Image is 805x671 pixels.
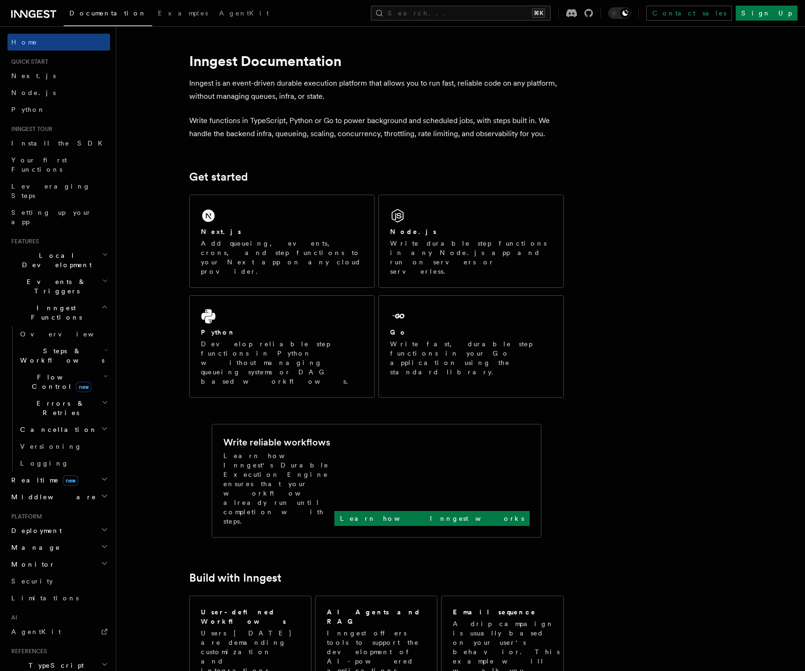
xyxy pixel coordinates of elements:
[11,89,56,96] span: Node.js
[16,346,104,365] span: Steps & Workflows
[11,37,37,47] span: Home
[214,3,274,25] a: AgentKit
[189,114,564,140] p: Write functions in TypeScript, Python or Go to power background and scheduled jobs, with steps bu...
[7,152,110,178] a: Your first Functions
[340,514,524,523] p: Learn how Inngest works
[371,6,551,21] button: Search...⌘K
[16,343,110,369] button: Steps & Workflows
[201,239,363,276] p: Add queueing, events, crons, and step functions to your Next app on any cloud provider.
[16,326,110,343] a: Overview
[11,182,90,199] span: Leveraging Steps
[20,459,69,467] span: Logging
[7,475,78,485] span: Realtime
[11,156,67,173] span: Your first Functions
[736,6,798,21] a: Sign Up
[7,238,39,245] span: Features
[7,204,110,230] a: Setting up your app
[201,328,236,337] h2: Python
[7,648,47,655] span: References
[189,295,375,398] a: PythonDevelop reliable step functions in Python without managing queueing systems or DAG based wo...
[16,369,110,395] button: Flow Controlnew
[7,326,110,472] div: Inngest Functions
[327,607,427,626] h2: AI Agents and RAG
[7,101,110,118] a: Python
[7,573,110,590] a: Security
[7,539,110,556] button: Manage
[7,590,110,606] a: Limitations
[16,455,110,472] a: Logging
[189,77,564,103] p: Inngest is an event-driven durable execution platform that allows you to run fast, reliable code ...
[20,330,117,338] span: Overview
[158,9,208,17] span: Examples
[7,526,62,535] span: Deployment
[7,556,110,573] button: Monitor
[11,594,79,602] span: Limitations
[390,328,407,337] h2: Go
[7,277,102,296] span: Events & Triggers
[11,577,53,585] span: Security
[201,227,241,236] h2: Next.js
[378,295,564,398] a: GoWrite fast, durable step functions in your Go application using the standard library.
[11,106,45,113] span: Python
[16,399,102,417] span: Errors & Retries
[7,623,110,640] a: AgentKit
[20,443,82,450] span: Versioning
[7,522,110,539] button: Deployment
[390,339,552,377] p: Write fast, durable step functions in your Go application using the standard library.
[7,178,110,204] a: Leveraging Steps
[16,372,103,391] span: Flow Control
[453,607,536,617] h2: Email sequence
[189,195,375,288] a: Next.jsAdd queueing, events, crons, and step functions to your Next app on any cloud provider.
[390,227,436,236] h2: Node.js
[11,628,61,635] span: AgentKit
[7,303,101,322] span: Inngest Functions
[63,475,78,486] span: new
[64,3,152,26] a: Documentation
[223,436,330,449] h2: Write reliable workflows
[7,614,17,621] span: AI
[390,239,552,276] p: Write durable step functions in any Node.js app and run on servers or serverless.
[646,6,732,21] a: Contact sales
[7,492,96,502] span: Middleware
[11,139,108,147] span: Install the SDK
[7,125,52,133] span: Inngest tour
[532,8,545,18] kbd: ⌘K
[7,251,102,270] span: Local Development
[7,273,110,299] button: Events & Triggers
[189,571,281,584] a: Build with Inngest
[378,195,564,288] a: Node.jsWrite durable step functions in any Node.js app and run on servers or serverless.
[69,9,147,17] span: Documentation
[7,513,42,520] span: Platform
[16,395,110,421] button: Errors & Retries
[7,84,110,101] a: Node.js
[189,170,248,183] a: Get started
[76,382,91,392] span: new
[7,58,48,66] span: Quick start
[7,489,110,505] button: Middleware
[334,511,530,526] a: Learn how Inngest works
[201,339,363,386] p: Develop reliable step functions in Python without managing queueing systems or DAG based workflows.
[219,9,269,17] span: AgentKit
[7,67,110,84] a: Next.js
[189,52,564,69] h1: Inngest Documentation
[223,451,334,526] p: Learn how Inngest's Durable Execution Engine ensures that your workflow already run until complet...
[7,472,110,489] button: Realtimenew
[16,425,97,434] span: Cancellation
[201,607,300,626] h2: User-defined Workflows
[7,135,110,152] a: Install the SDK
[7,34,110,51] a: Home
[11,209,92,226] span: Setting up your app
[16,421,110,438] button: Cancellation
[7,247,110,273] button: Local Development
[11,72,56,80] span: Next.js
[16,438,110,455] a: Versioning
[608,7,631,19] button: Toggle dark mode
[7,543,60,552] span: Manage
[152,3,214,25] a: Examples
[7,299,110,326] button: Inngest Functions
[7,560,55,569] span: Monitor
